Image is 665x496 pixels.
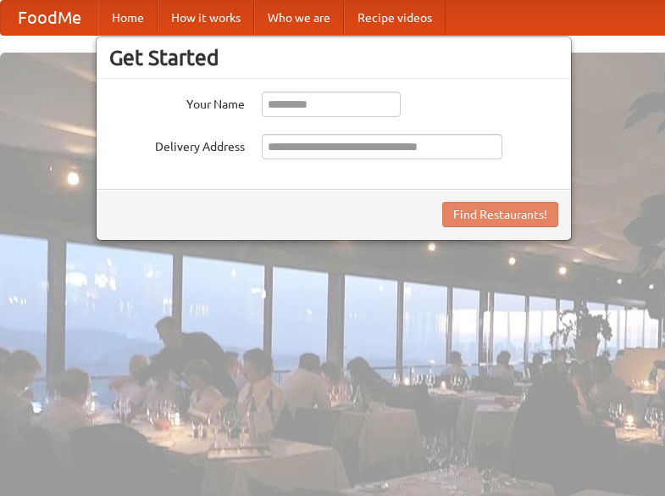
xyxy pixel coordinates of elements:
[1,1,98,35] a: FoodMe
[158,1,254,35] a: How it works
[109,92,245,113] label: Your Name
[109,45,558,70] h3: Get Started
[109,134,245,155] label: Delivery Address
[98,1,158,35] a: Home
[344,1,446,35] a: Recipe videos
[254,1,344,35] a: Who we are
[442,202,558,227] button: Find Restaurants!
